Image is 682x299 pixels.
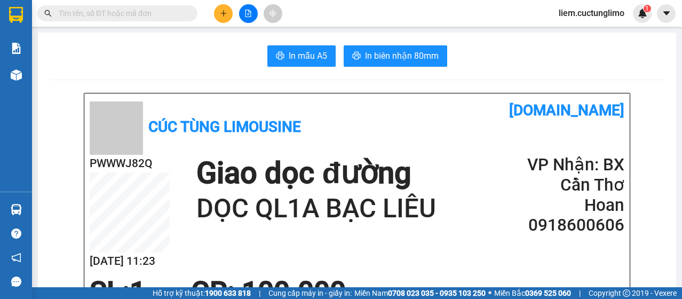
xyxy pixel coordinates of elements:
[388,289,486,297] strong: 0708 023 035 - 0935 103 250
[496,215,624,235] h2: 0918600606
[267,45,336,67] button: printerIn mẫu A5
[494,287,571,299] span: Miền Bắc
[259,287,260,299] span: |
[645,5,649,12] span: 1
[11,204,22,215] img: warehouse-icon
[9,7,23,23] img: logo-vxr
[525,289,571,297] strong: 0369 525 060
[59,7,185,19] input: Tìm tên, số ĐT hoặc mã đơn
[148,118,301,136] b: Cúc Tùng Limousine
[153,287,251,299] span: Hỗ trợ kỹ thuật:
[269,10,276,17] span: aim
[11,277,21,287] span: message
[11,43,22,54] img: solution-icon
[550,6,633,20] span: liem.cuctunglimo
[509,101,624,119] b: [DOMAIN_NAME]
[264,4,282,23] button: aim
[205,289,251,297] strong: 1900 633 818
[196,155,436,192] h1: Giao dọc đường
[579,287,581,299] span: |
[239,4,258,23] button: file-add
[344,45,447,67] button: printerIn biên nhận 80mm
[11,69,22,81] img: warehouse-icon
[365,49,439,62] span: In biên nhận 80mm
[488,291,491,295] span: ⚪️
[657,4,676,23] button: caret-down
[44,10,52,17] span: search
[214,4,233,23] button: plus
[11,229,21,239] span: question-circle
[90,155,170,172] h2: PWWWJ82Q
[623,289,630,297] span: copyright
[90,253,170,270] h2: [DATE] 11:23
[496,195,624,216] h2: Hoan
[644,5,651,12] sup: 1
[196,192,436,226] h1: DỌC QL1A BẠC LIÊU
[638,9,647,18] img: icon-new-feature
[220,10,227,17] span: plus
[289,49,327,62] span: In mẫu A5
[276,51,284,61] span: printer
[268,287,352,299] span: Cung cấp máy in - giấy in:
[662,9,671,18] span: caret-down
[244,10,252,17] span: file-add
[352,51,361,61] span: printer
[11,253,21,263] span: notification
[354,287,486,299] span: Miền Nam
[496,155,624,195] h2: VP Nhận: BX Cần Thơ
